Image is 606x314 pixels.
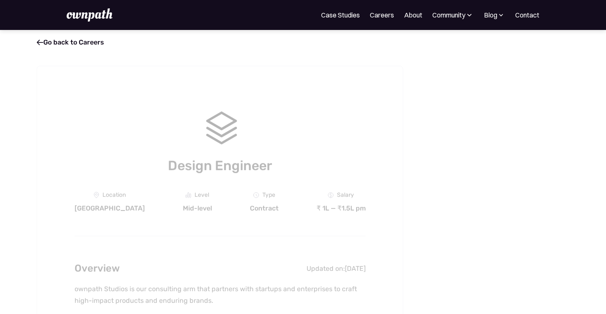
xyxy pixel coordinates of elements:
div: Location [102,192,125,198]
div: [DATE] [344,265,365,273]
a: Go back to Careers [37,38,104,46]
span:  [37,38,43,47]
div: Updated on: [306,265,344,273]
a: About [404,10,422,20]
div: Blog [484,10,497,20]
a: Careers [370,10,394,20]
div: Contract [249,204,278,213]
div: [GEOGRAPHIC_DATA] [74,204,145,213]
div: ₹ 1L — ₹1.5L pm [316,204,365,213]
img: Money Icon - Job Board X Webflow Template [328,192,334,198]
img: Location Icon - Job Board X Webflow Template [93,192,99,198]
div: Type [262,192,275,198]
h2: Overview [74,260,120,277]
div: Mid-level [182,204,212,213]
div: Salary [337,192,354,198]
div: Community [432,10,465,20]
img: Graph Icon - Job Board X Webflow Template [185,192,191,198]
a: Contact [515,10,539,20]
div: Community [432,10,474,20]
a: Case Studies [321,10,360,20]
h1: Design Engineer [74,156,365,175]
div: Blog [484,10,505,20]
div: Level [195,192,209,198]
img: Clock Icon - Job Board X Webflow Template [253,192,259,198]
p: ownpath Studios is our consulting arm that partners with startups and enterprises to craft high-i... [74,283,365,307]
